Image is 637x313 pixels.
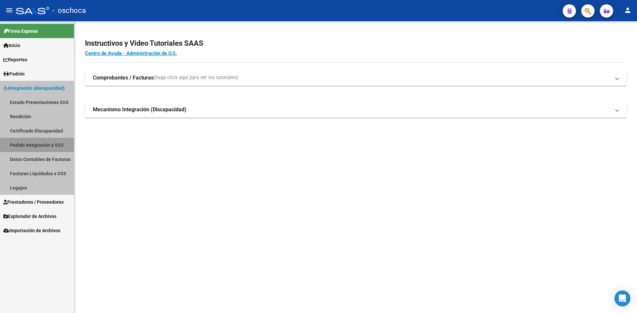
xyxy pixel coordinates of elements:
[154,74,238,81] span: (haga click aquí para ver los tutoriales)
[93,106,186,113] strong: Mecanismo Integración (Discapacidad)
[614,290,630,306] div: Open Intercom Messenger
[3,42,20,49] span: Inicio
[85,102,626,118] mat-expansion-panel-header: Mecanismo Integración (Discapacidad)
[85,50,177,56] a: Centro de Ayuda - Administración de O.S.
[3,70,25,78] span: Padrón
[624,6,632,14] mat-icon: person
[85,70,626,86] mat-expansion-panel-header: Comprobantes / Facturas(haga click aquí para ver los tutoriales)
[3,27,38,35] span: Firma Express
[3,213,56,220] span: Explorador de Archivos
[3,84,65,92] span: Integración (discapacidad)
[93,74,154,81] strong: Comprobantes / Facturas
[3,198,64,206] span: Prestadores / Proveedores
[3,227,60,234] span: Importación de Archivos
[85,37,626,50] h2: Instructivos y Video Tutoriales SAAS
[5,6,13,14] mat-icon: menu
[3,56,27,63] span: Reportes
[52,3,86,18] span: - oschoca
